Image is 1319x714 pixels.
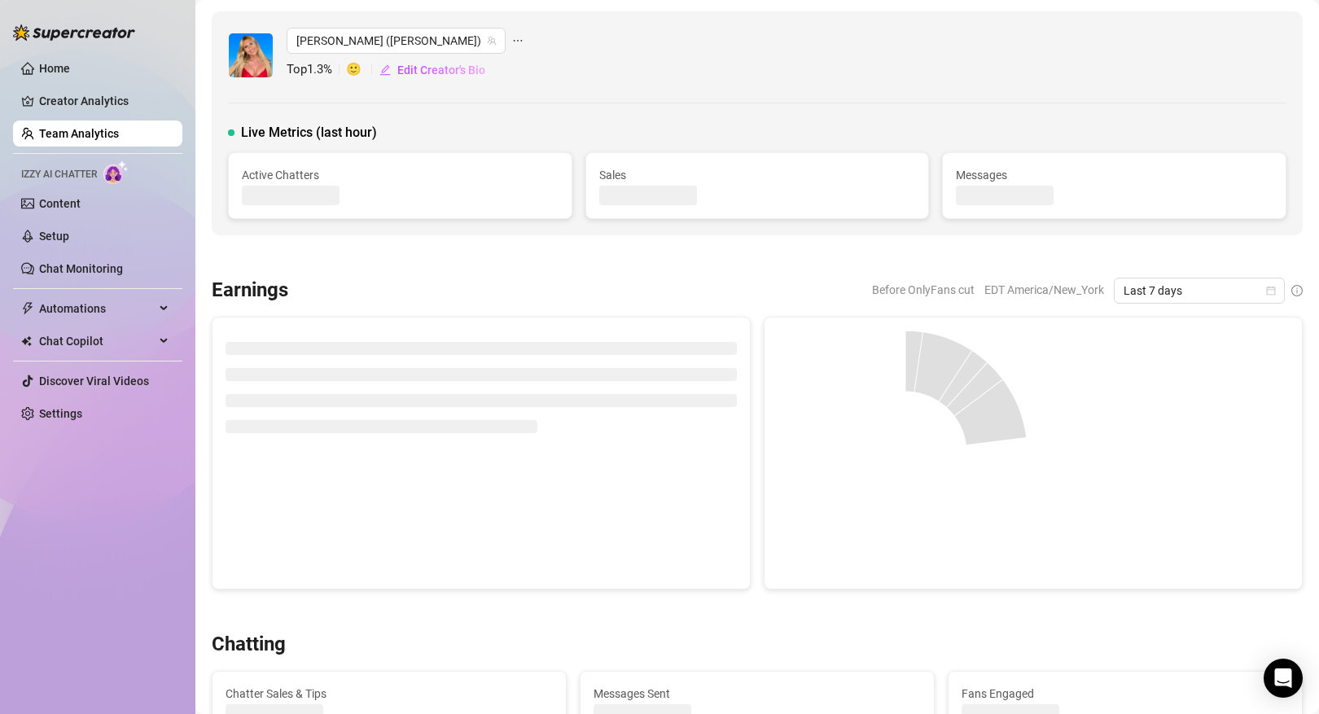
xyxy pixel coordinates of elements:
span: Active Chatters [242,166,559,184]
span: team [487,36,497,46]
span: Messages [956,166,1273,184]
a: Setup [39,230,69,243]
span: Live Metrics (last hour) [241,123,377,142]
img: logo-BBDzfeDw.svg [13,24,135,41]
span: Chat Copilot [39,328,155,354]
span: calendar [1266,286,1276,296]
h3: Earnings [212,278,288,304]
img: Ashley [229,33,273,77]
span: 🙂 [346,60,379,80]
span: Izzy AI Chatter [21,167,97,182]
span: Edit Creator's Bio [397,64,485,77]
img: AI Chatter [103,160,129,184]
span: EDT America/New_York [984,278,1104,302]
span: edit [379,64,391,76]
span: info-circle [1291,285,1303,296]
span: ellipsis [512,28,524,54]
img: Chat Copilot [21,335,32,347]
a: Content [39,197,81,210]
h3: Chatting [212,632,286,658]
button: Edit Creator's Bio [379,57,486,83]
span: Ashley (ashley-davis) [296,28,496,53]
span: Before OnlyFans cut [872,278,975,302]
a: Home [39,62,70,75]
span: Messages Sent [594,685,921,703]
span: Fans Engaged [962,685,1289,703]
span: Sales [599,166,916,184]
span: Last 7 days [1124,278,1275,303]
span: thunderbolt [21,302,34,315]
span: Top 1.3 % [287,60,346,80]
div: Open Intercom Messenger [1264,659,1303,698]
span: Chatter Sales & Tips [226,685,553,703]
a: Chat Monitoring [39,262,123,275]
a: Team Analytics [39,127,119,140]
a: Creator Analytics [39,88,169,114]
a: Discover Viral Videos [39,375,149,388]
a: Settings [39,407,82,420]
span: Automations [39,296,155,322]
